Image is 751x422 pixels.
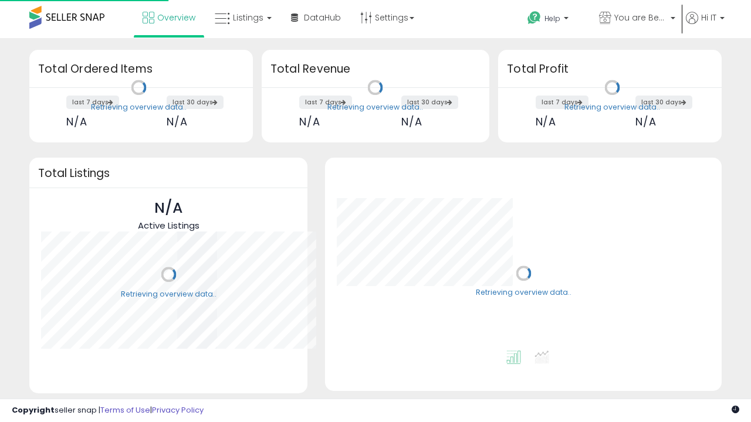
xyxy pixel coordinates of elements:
[233,12,263,23] span: Listings
[152,404,204,416] a: Privacy Policy
[91,102,187,113] div: Retrieving overview data..
[686,12,725,38] a: Hi IT
[121,289,216,300] div: Retrieving overview data..
[564,102,660,113] div: Retrieving overview data..
[12,405,204,416] div: seller snap | |
[544,13,560,23] span: Help
[701,12,716,23] span: Hi IT
[518,2,588,38] a: Help
[304,12,341,23] span: DataHub
[327,102,423,113] div: Retrieving overview data..
[476,288,571,298] div: Retrieving overview data..
[527,11,542,25] i: Get Help
[100,404,150,416] a: Terms of Use
[12,404,55,416] strong: Copyright
[157,12,195,23] span: Overview
[614,12,667,23] span: You are Beautiful ([GEOGRAPHIC_DATA])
